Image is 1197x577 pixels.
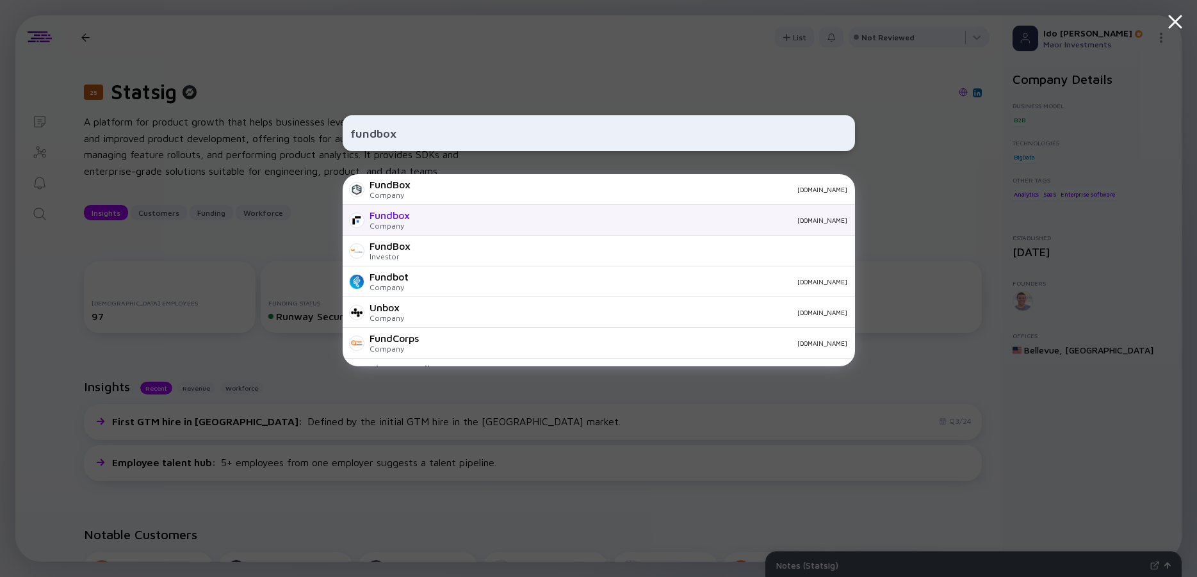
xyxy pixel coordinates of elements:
[414,309,847,316] div: [DOMAIN_NAME]
[350,122,847,145] input: Search Company or Investor...
[370,190,411,200] div: Company
[370,240,411,252] div: FundBox
[370,221,410,231] div: Company
[370,271,409,282] div: Fundbot
[419,278,847,286] div: [DOMAIN_NAME]
[370,332,419,344] div: FundCorps
[370,252,411,261] div: Investor
[421,186,847,193] div: [DOMAIN_NAME]
[370,313,404,323] div: Company
[429,339,847,347] div: [DOMAIN_NAME]
[370,302,404,313] div: Unbox
[370,282,409,292] div: Company
[370,179,411,190] div: FundBox
[420,216,847,224] div: [DOMAIN_NAME]
[370,363,444,375] div: Planet Sandbox
[370,209,410,221] div: Fundbox
[370,344,419,354] div: Company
